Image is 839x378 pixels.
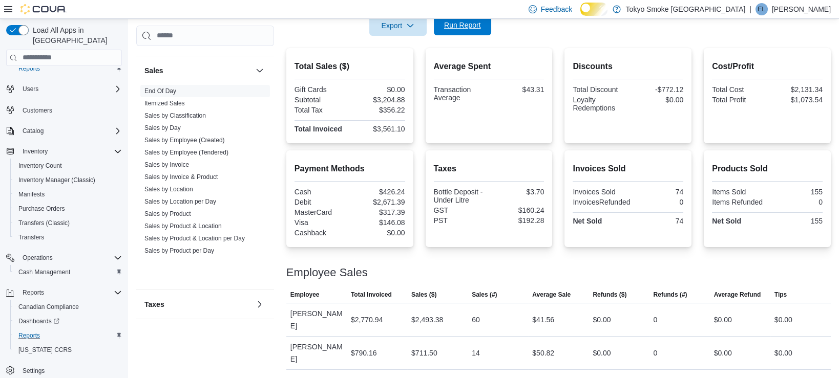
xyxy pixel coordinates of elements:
p: | [749,3,751,15]
button: Inventory [2,144,126,159]
div: MasterCard [295,208,348,216]
div: $41.56 [532,314,554,326]
a: Inventory Manager (Classic) [14,174,99,186]
div: 0 [654,347,658,359]
span: [US_STATE] CCRS [18,346,72,354]
h2: Taxes [434,163,544,175]
span: Inventory Manager (Classic) [14,174,122,186]
span: Operations [23,254,53,262]
span: Employee [290,291,320,299]
button: Catalog [2,124,126,138]
div: $0.00 [714,347,732,359]
div: 0 [769,198,823,206]
a: Inventory Count [14,160,66,172]
a: End Of Day [144,87,176,95]
span: EL [758,3,766,15]
a: Customers [18,104,56,117]
a: Transfers (Classic) [14,217,74,229]
span: Sales by Day [144,124,181,132]
button: Purchase Orders [10,202,126,216]
h2: Average Spent [434,60,544,73]
strong: Net Sold [712,217,741,225]
button: Users [2,82,126,96]
span: Sales by Location per Day [144,197,216,206]
button: Sales [254,64,266,77]
span: Reports [23,288,44,297]
span: Settings [23,367,45,375]
span: Reports [14,62,122,75]
button: Transfers (Classic) [10,216,126,230]
span: Inventory Count [14,160,122,172]
div: 74 [630,217,683,225]
div: $790.16 [351,347,377,359]
a: Sales by Location per Day [144,198,216,205]
div: Bottle Deposit - Under Litre [434,188,487,204]
a: Reports [14,329,44,342]
span: Sales by Invoice & Product [144,173,218,181]
span: Sales by Location [144,185,193,193]
div: Subtotal [295,96,348,104]
div: -$772.12 [630,85,683,94]
div: Total Tax [295,106,348,114]
div: Total Profit [712,96,765,104]
div: [PERSON_NAME] [286,303,347,336]
span: Reports [18,331,40,340]
span: Sales by Product & Location per Day [144,234,245,242]
a: Sales by Product per Day [144,247,214,254]
div: $0.00 [774,347,792,359]
div: $192.28 [491,216,544,225]
button: Users [18,83,43,95]
div: $50.82 [532,347,554,359]
h2: Total Sales ($) [295,60,405,73]
a: Sales by Employee (Created) [144,137,225,144]
h3: Taxes [144,299,164,309]
button: Catalog [18,125,48,137]
div: 0 [634,198,683,206]
div: Transaction Average [434,85,487,102]
div: $3,204.88 [352,96,405,104]
a: Sales by Product [144,210,191,217]
span: Catalog [23,127,44,135]
span: Sales by Employee (Created) [144,136,225,144]
span: Reports [18,286,122,299]
h2: Products Sold [712,163,823,175]
div: $0.00 [774,314,792,326]
div: Loyalty Redemptions [573,96,626,112]
h3: Sales [144,65,163,76]
span: Itemized Sales [144,99,185,107]
div: $3,561.10 [352,125,405,133]
div: $0.00 [352,85,405,94]
div: Visa [295,218,348,227]
span: Transfers [18,233,44,241]
button: Transfers [10,230,126,244]
span: Customers [23,106,52,115]
a: Settings [18,365,49,377]
button: Run Report [434,15,491,35]
p: Tokyo Smoke [GEOGRAPHIC_DATA] [626,3,746,15]
h2: Invoices Sold [573,163,683,175]
span: Reports [18,64,40,73]
div: $1,073.54 [769,96,823,104]
a: Dashboards [10,314,126,328]
span: Export [375,15,421,36]
div: $0.00 [593,347,611,359]
a: Sales by Classification [144,112,206,119]
a: Sales by Invoice [144,161,189,168]
span: Sales by Employee (Tendered) [144,148,228,157]
span: Inventory Count [18,162,62,170]
h2: Payment Methods [295,163,405,175]
button: Reports [10,328,126,343]
div: Items Refunded [712,198,765,206]
button: Taxes [144,299,251,309]
h2: Cost/Profit [712,60,823,73]
div: $0.00 [593,314,611,326]
span: Users [23,85,38,93]
button: Inventory Manager (Classic) [10,173,126,187]
span: Inventory [18,145,122,158]
button: [US_STATE] CCRS [10,343,126,357]
a: Sales by Product & Location [144,223,222,230]
span: Sales by Classification [144,112,206,120]
button: Reports [10,61,126,76]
